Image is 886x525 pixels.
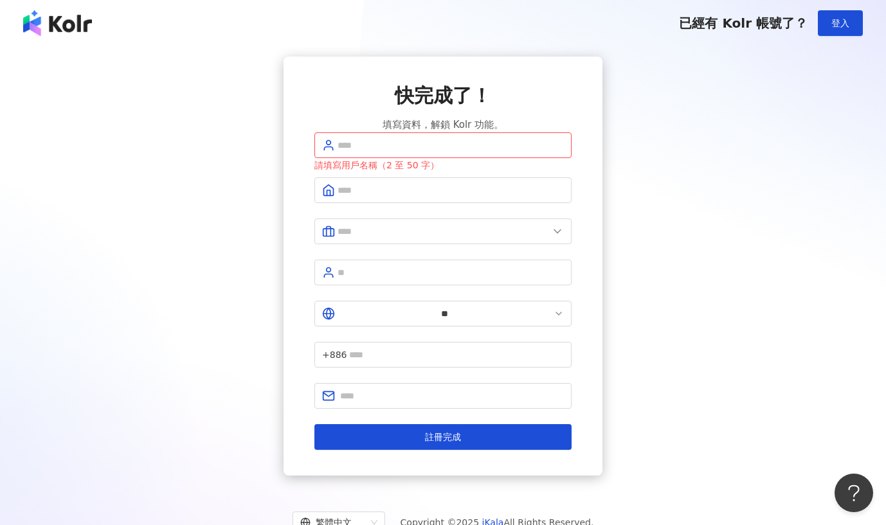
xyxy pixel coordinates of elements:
[835,474,873,512] iframe: Help Scout Beacon - Open
[23,10,92,36] img: logo
[679,15,808,31] span: 已經有 Kolr 帳號了？
[818,10,863,36] button: 登入
[314,158,572,172] div: 請填寫用戶名稱（2 至 50 字）
[314,424,572,450] button: 註冊完成
[831,18,849,28] span: 登入
[425,432,461,442] span: 註冊完成
[322,348,347,362] span: +886
[383,117,503,132] span: 填寫資料，解鎖 Kolr 功能。
[395,82,491,109] span: 快完成了！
